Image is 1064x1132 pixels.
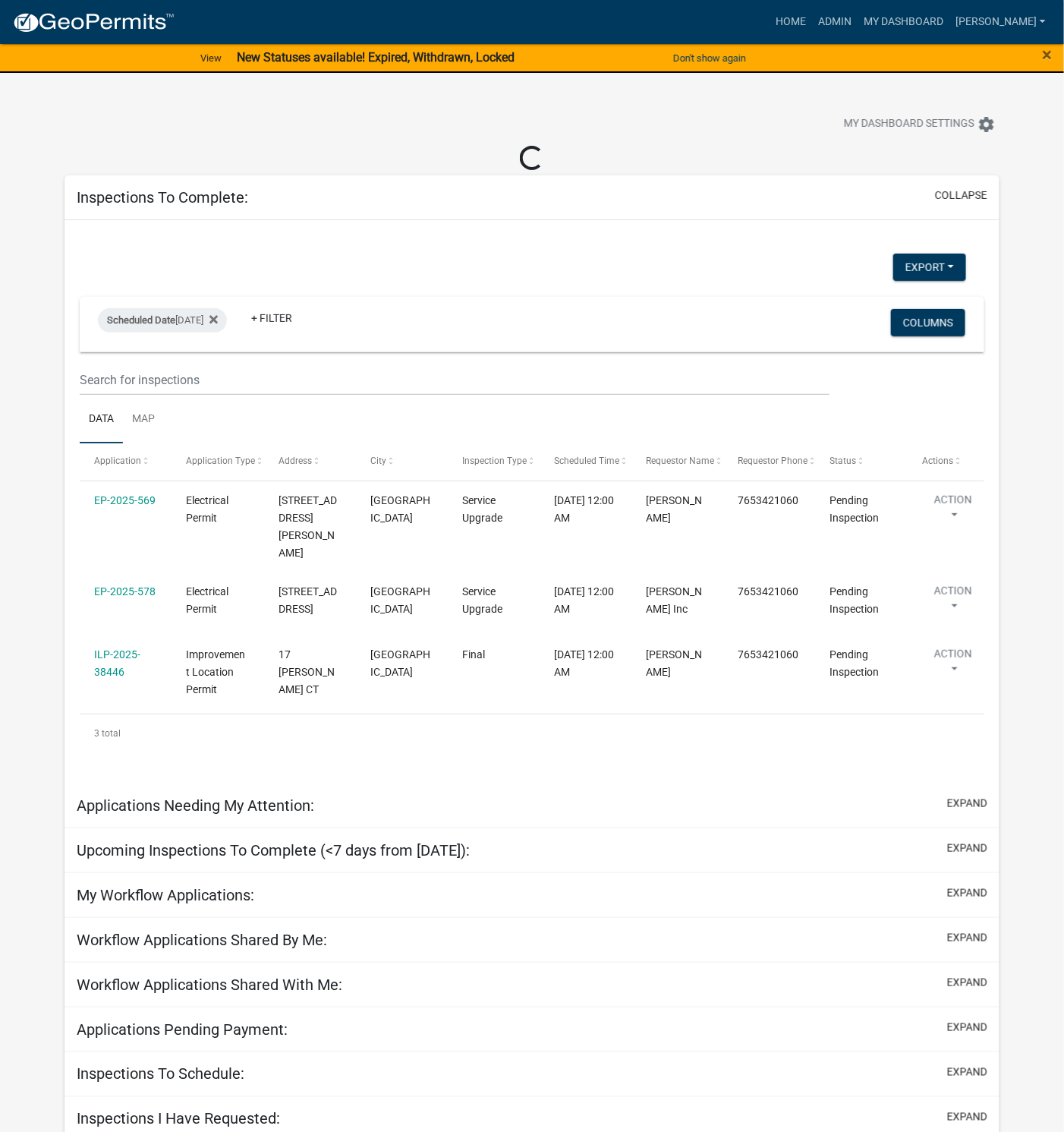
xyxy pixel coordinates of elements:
[462,456,527,466] span: Inspection Type
[816,443,908,480] datatable-header-cell: Status
[935,188,987,203] button: collapse
[554,648,614,678] span: 08/22/2025, 12:00 AM
[922,583,985,621] button: Action
[462,648,485,661] span: Final
[830,585,880,615] span: Pending Inspection
[77,796,314,815] h5: Applications Needing My Attention:
[554,585,614,615] span: 08/22/2025, 12:00 AM
[370,585,430,615] span: MORGANTOWN
[279,494,337,558] span: 5937 E JENSEN RD
[830,494,880,524] span: Pending Inspection
[77,886,254,904] h5: My Workflow Applications:
[922,492,985,530] button: Action
[239,304,304,332] a: + Filter
[947,885,987,901] button: expand
[947,840,987,856] button: expand
[949,8,1052,36] a: [PERSON_NAME]
[554,456,619,466] span: Scheduled Time
[1043,46,1053,64] button: Close
[646,456,714,466] span: Requestor Name
[554,494,614,524] span: 08/22/2025, 12:00 AM
[908,443,999,480] datatable-header-cell: Actions
[844,115,974,134] span: My Dashboard Settings
[462,585,502,615] span: Service Upgrade
[540,443,631,480] datatable-header-cell: Scheduled Time
[631,443,723,480] datatable-header-cell: Requestor Name
[462,494,502,524] span: Service Upgrade
[77,841,470,859] h5: Upcoming Inspections To Complete (<7 days from [DATE]):
[738,494,799,506] span: 7653421060
[891,309,965,336] button: Columns
[77,931,327,949] h5: Workflow Applications Shared By Me:
[279,648,335,695] span: 17 MICHAEL CT
[738,456,808,466] span: Requestor Phone
[370,648,430,678] span: BROOKLYN
[770,8,812,36] a: Home
[947,1020,987,1036] button: expand
[922,646,985,684] button: Action
[738,648,799,661] span: 7653421060
[370,494,430,524] span: MARTINSVILLE
[370,456,386,466] span: City
[812,8,858,36] a: Admin
[77,1065,244,1083] h5: Inspections To Schedule:
[107,314,175,326] span: Scheduled Date
[947,1064,987,1080] button: expand
[448,443,540,480] datatable-header-cell: Inspection Type
[194,46,228,71] a: View
[172,443,263,480] datatable-header-cell: Application Type
[94,585,156,598] a: EP-2025-578
[947,1109,987,1125] button: expand
[186,585,228,615] span: Electrical Permit
[186,494,228,524] span: Electrical Permit
[263,443,355,480] datatable-header-cell: Address
[94,456,141,466] span: Application
[77,1020,288,1039] h5: Applications Pending Payment:
[667,46,752,71] button: Don't show again
[893,254,966,281] button: Export
[977,115,996,134] i: settings
[646,494,702,524] span: Jessica Scott
[94,648,140,678] a: ILP-2025-38446
[922,456,953,466] span: Actions
[947,930,987,946] button: expand
[186,456,255,466] span: Application Type
[947,796,987,812] button: expand
[830,456,857,466] span: Status
[65,220,999,784] div: collapse
[830,648,880,678] span: Pending Inspection
[279,585,337,615] span: 5955 S HAASETOWN RD
[858,8,949,36] a: My Dashboard
[80,714,984,752] div: 3 total
[77,976,342,994] h5: Workflow Applications Shared With Me:
[80,443,172,480] datatable-header-cell: Application
[646,648,702,678] span: LISA TOLER
[723,443,815,480] datatable-header-cell: Requestor Phone
[94,494,156,506] a: EP-2025-569
[237,50,515,65] strong: New Statuses available! Expired, Withdrawn, Locked
[279,456,312,466] span: Address
[356,443,448,480] datatable-header-cell: City
[186,648,245,695] span: Improvement Location Permit
[77,188,248,207] h5: Inspections To Complete:
[646,585,702,615] span: Joe Schmo Inc
[80,364,829,396] input: Search for inspections
[832,109,1008,139] button: My Dashboard Settingssettings
[98,308,227,333] div: [DATE]
[1043,44,1053,65] span: ×
[738,585,799,598] span: 7653421060
[80,396,123,444] a: Data
[77,1110,280,1128] h5: Inspections I Have Requested:
[947,975,987,991] button: expand
[123,396,164,444] a: Map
